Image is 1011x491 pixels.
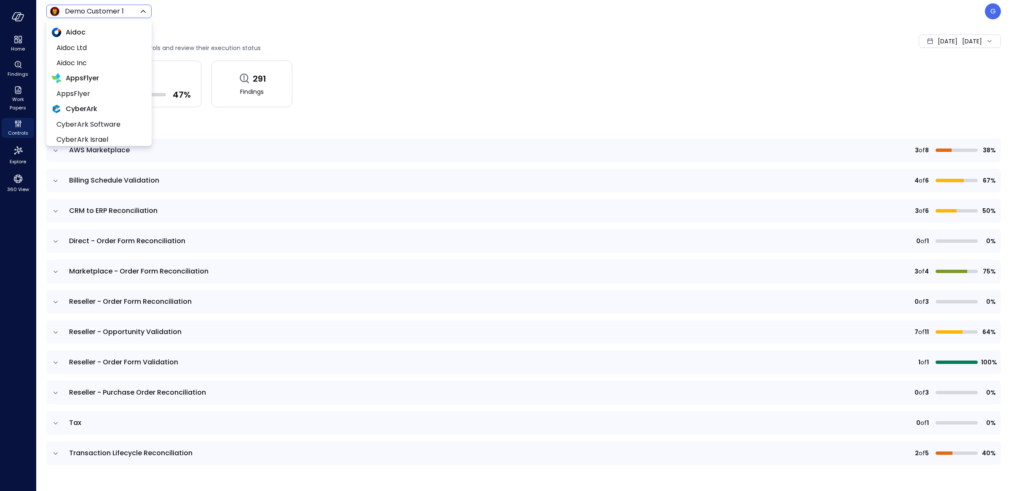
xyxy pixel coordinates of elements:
[56,89,140,99] span: AppsFlyer
[56,43,140,53] span: Aidoc Ltd
[51,132,147,147] li: CyberArk Israel
[51,73,62,83] img: AppsFlyer
[56,135,140,145] span: CyberArk Israel
[66,73,99,83] span: AppsFlyer
[51,27,62,37] img: Aidoc
[66,27,86,37] span: Aidoc
[51,86,147,101] li: AppsFlyer
[51,56,147,71] li: Aidoc Inc
[51,40,147,56] li: Aidoc Ltd
[51,117,147,132] li: CyberArk Software
[56,58,140,68] span: Aidoc Inc
[51,104,62,114] img: CyberArk
[56,119,140,130] span: CyberArk Software
[66,104,97,114] span: CyberArk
